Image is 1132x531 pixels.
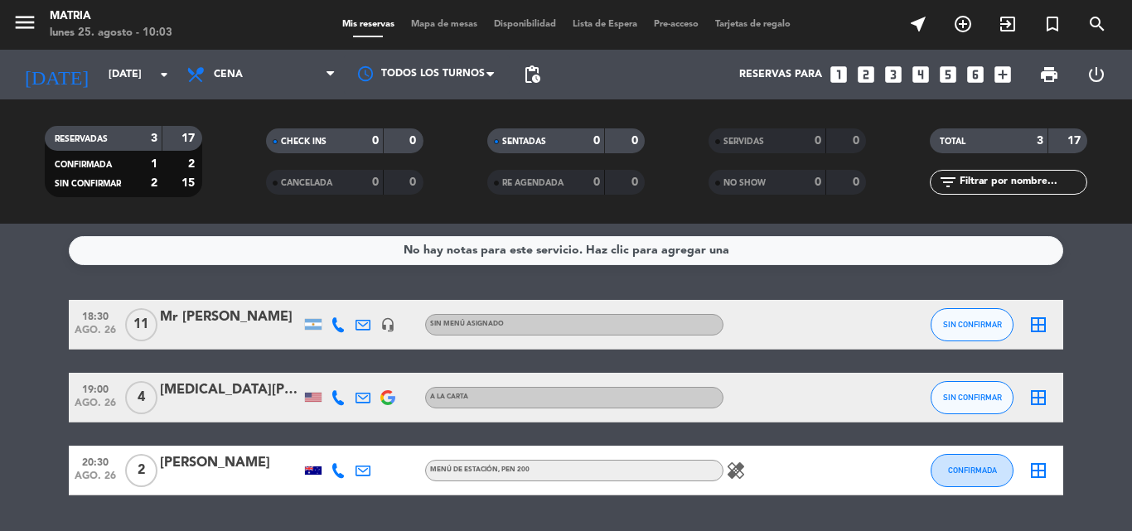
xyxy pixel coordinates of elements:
strong: 0 [815,135,821,147]
img: google-logo.png [380,390,395,405]
i: looks_4 [910,64,931,85]
strong: 0 [409,135,419,147]
div: MATRIA [50,8,172,25]
div: [PERSON_NAME] [160,452,301,474]
i: power_settings_new [1086,65,1106,84]
div: No hay notas para este servicio. Haz clic para agregar una [404,241,729,260]
span: CHECK INS [281,138,327,146]
strong: 0 [631,135,641,147]
strong: 15 [181,177,198,189]
span: CONFIRMADA [948,466,997,475]
i: near_me [908,14,928,34]
span: SIN CONFIRMAR [55,180,121,188]
i: add_box [992,64,1013,85]
span: A la Carta [430,393,468,400]
span: Pre-acceso [646,20,707,29]
strong: 1 [151,158,157,170]
i: looks_6 [965,64,986,85]
i: menu [12,10,37,35]
span: 18:30 [75,306,116,325]
i: turned_in_not [1043,14,1062,34]
span: RE AGENDADA [502,179,564,187]
span: ago. 26 [75,398,116,417]
span: SIN CONFIRMAR [943,320,1002,329]
strong: 3 [151,133,157,144]
strong: 0 [853,135,863,147]
span: ago. 26 [75,325,116,344]
span: print [1039,65,1059,84]
button: SIN CONFIRMAR [931,308,1013,341]
span: 11 [125,308,157,341]
span: 19:00 [75,379,116,398]
i: border_all [1028,461,1048,480]
div: LOG OUT [1072,50,1120,99]
button: menu [12,10,37,41]
i: looks_one [828,64,849,85]
span: 4 [125,381,157,414]
span: NO SHOW [723,179,766,187]
button: CONFIRMADA [931,454,1013,487]
span: pending_actions [522,65,542,84]
span: Tarjetas de regalo [707,20,799,29]
i: search [1087,14,1107,34]
input: Filtrar por nombre... [958,173,1086,191]
strong: 0 [593,135,600,147]
span: SERVIDAS [723,138,764,146]
i: healing [726,461,746,480]
i: [DATE] [12,56,100,93]
span: CONFIRMADA [55,161,112,169]
div: Mr [PERSON_NAME] [160,307,301,328]
i: arrow_drop_down [154,65,174,84]
i: border_all [1028,388,1048,408]
i: looks_3 [883,64,904,85]
span: , PEN 200 [498,466,530,473]
span: Sin menú asignado [430,321,504,327]
strong: 0 [372,176,379,188]
i: looks_two [855,64,877,85]
span: SENTADAS [502,138,546,146]
span: Menú de estación [430,466,530,473]
span: ago. 26 [75,471,116,490]
strong: 17 [1067,135,1084,147]
span: 2 [125,454,157,487]
div: lunes 25. agosto - 10:03 [50,25,172,41]
strong: 2 [188,158,198,170]
span: 20:30 [75,451,116,471]
i: border_all [1028,315,1048,335]
strong: 0 [853,176,863,188]
i: headset_mic [380,317,395,332]
span: TOTAL [940,138,965,146]
strong: 0 [372,135,379,147]
i: looks_5 [937,64,959,85]
button: SIN CONFIRMAR [931,381,1013,414]
span: Disponibilidad [486,20,564,29]
strong: 0 [593,176,600,188]
strong: 3 [1037,135,1043,147]
strong: 0 [409,176,419,188]
span: SIN CONFIRMAR [943,393,1002,402]
i: add_circle_outline [953,14,973,34]
span: CANCELADA [281,179,332,187]
span: Mis reservas [334,20,403,29]
span: Lista de Espera [564,20,646,29]
strong: 17 [181,133,198,144]
span: RESERVADAS [55,135,108,143]
span: Mapa de mesas [403,20,486,29]
strong: 0 [631,176,641,188]
strong: 0 [815,176,821,188]
i: filter_list [938,172,958,192]
div: [MEDICAL_DATA][PERSON_NAME] [160,379,301,401]
i: exit_to_app [998,14,1018,34]
span: Cena [214,69,243,80]
strong: 2 [151,177,157,189]
span: Reservas para [739,69,822,80]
